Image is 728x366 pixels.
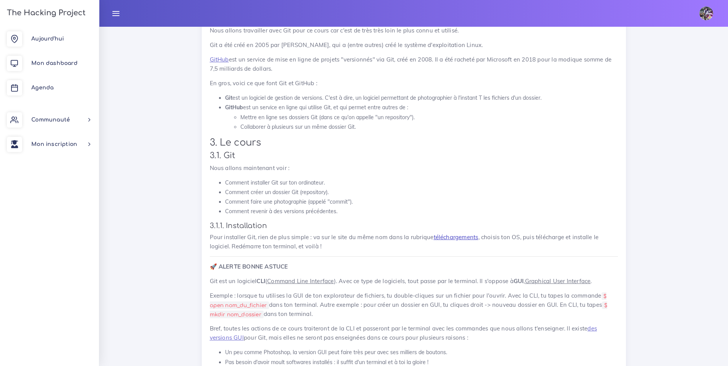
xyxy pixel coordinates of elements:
p: Bref, toutes les actions de ce cours traiteront de la CLI et passeront par le terminal avec les c... [210,324,618,342]
h4: 3.1.1. Installation [210,222,618,230]
li: est un logiciel de gestion de versions. C'est à dire, un logiciel permettant de photographier à l... [225,93,618,103]
li: Comment faire une photographie (appelé "commit"). [225,197,618,207]
a: téléchargements [434,233,478,241]
strong: GitHub [225,104,243,111]
u: Graphical User Interface [525,277,591,285]
p: Exemple : lorsque tu utilises la GUI de ton explorateur de fichiers, tu double-cliques sur un fic... [210,291,618,319]
span: Mon dashboard [31,60,78,66]
strong: GUI [514,277,524,285]
strong: 🚀 ALERTE BONNE ASTUCE [210,263,288,270]
a: GitHub [210,56,229,63]
span: Communauté [31,117,70,123]
p: Git a été créé en 2005 par [PERSON_NAME], qui a (entre autres) créé le système d'exploitation Linux. [210,40,618,50]
p: En gros, voici ce que font Git et GitHub : [210,79,618,88]
u: Command Line Interface [267,277,334,285]
li: est un service en ligne qui utilise Git, et qui permet entre autres de : [225,103,618,132]
span: Agenda [31,85,54,91]
li: Collaborer à plusieurs sur un même dossier Git. [240,122,618,132]
li: Un peu comme Photoshop, la version GUI peut faire très peur avec ses milliers de boutons. [225,348,618,357]
strong: Git [225,94,232,101]
li: Comment installer Git sur ton ordinateur. [225,178,618,188]
h2: 3. Le cours [210,137,618,148]
li: Mettre en ligne ses dossiers Git (dans ce qu'on appelle "un repository"). [240,113,618,122]
p: Pour installer Git, rien de plus simple : va sur le site du même nom dans la rubrique , choisis t... [210,233,618,251]
h3: 3.1. Git [210,151,618,160]
h3: The Hacking Project [5,9,86,17]
strong: CLI [256,277,265,285]
li: Comment créer un dossier Git (repository). [225,188,618,197]
p: est un service de mise en ligne de projets "versionnés" via Git, créé en 2008. Il a été racheté p... [210,55,618,73]
img: eg54bupqcshyolnhdacp.jpg [699,6,713,20]
p: Git est un logiciel ( ). Avec ce type de logiciels, tout passe par le terminal. Il s'oppose à , . [210,277,618,286]
span: Mon inscription [31,141,77,147]
span: Aujourd'hui [31,36,64,42]
p: Nous allons maintenant voir : [210,164,618,173]
li: Comment revenir à des versions précédentes. [225,207,618,216]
